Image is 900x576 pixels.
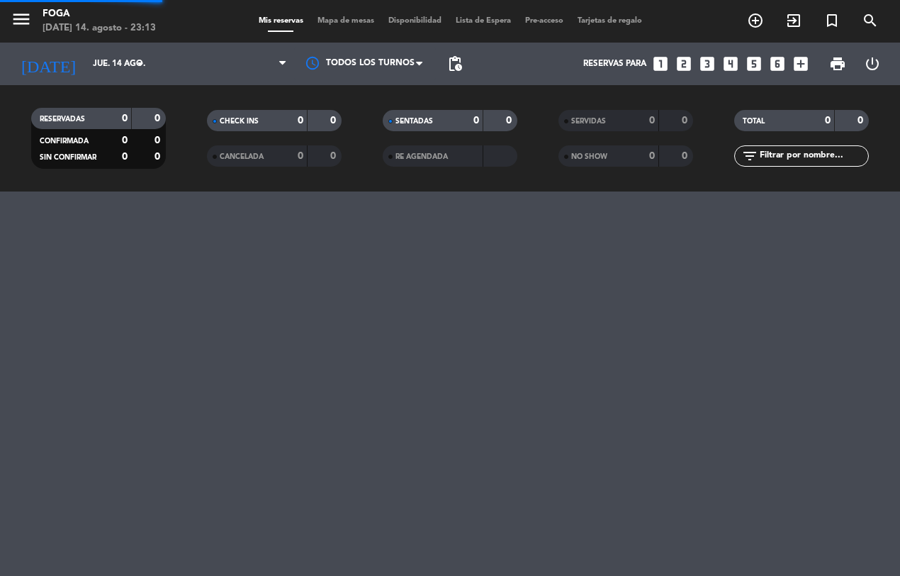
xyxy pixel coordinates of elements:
[40,154,96,161] span: SIN CONFIRMAR
[857,116,866,126] strong: 0
[785,12,802,29] i: exit_to_app
[154,135,163,145] strong: 0
[792,55,810,73] i: add_box
[682,116,690,126] strong: 0
[298,116,303,126] strong: 0
[721,55,740,73] i: looks_4
[395,153,448,160] span: RE AGENDADA
[220,118,259,125] span: CHECK INS
[11,9,32,30] i: menu
[220,153,264,160] span: CANCELADA
[649,116,655,126] strong: 0
[11,9,32,35] button: menu
[570,17,649,25] span: Tarjetas de regalo
[395,118,433,125] span: SENTADAS
[747,12,764,29] i: add_circle_outline
[864,55,881,72] i: power_settings_new
[43,21,156,35] div: [DATE] 14. agosto - 23:13
[825,116,831,126] strong: 0
[154,152,163,162] strong: 0
[518,17,570,25] span: Pre-acceso
[381,17,449,25] span: Disponibilidad
[330,151,339,161] strong: 0
[768,55,787,73] i: looks_6
[571,153,607,160] span: NO SHOW
[40,138,89,145] span: CONFIRMADA
[330,116,339,126] strong: 0
[11,48,86,79] i: [DATE]
[310,17,381,25] span: Mapa de mesas
[122,135,128,145] strong: 0
[698,55,716,73] i: looks_3
[571,118,606,125] span: SERVIDAS
[40,116,85,123] span: RESERVADAS
[829,55,846,72] span: print
[506,116,514,126] strong: 0
[823,12,840,29] i: turned_in_not
[43,7,156,21] div: FOGA
[743,118,765,125] span: TOTAL
[122,113,128,123] strong: 0
[583,59,646,69] span: Reservas para
[298,151,303,161] strong: 0
[132,55,149,72] i: arrow_drop_down
[651,55,670,73] i: looks_one
[855,43,889,85] div: LOG OUT
[473,116,479,126] strong: 0
[682,151,690,161] strong: 0
[745,55,763,73] i: looks_5
[122,152,128,162] strong: 0
[649,151,655,161] strong: 0
[862,12,879,29] i: search
[741,148,758,165] i: filter_list
[758,148,868,164] input: Filtrar por nombre...
[675,55,693,73] i: looks_two
[449,17,518,25] span: Lista de Espera
[154,113,163,123] strong: 0
[252,17,310,25] span: Mis reservas
[446,55,463,72] span: pending_actions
